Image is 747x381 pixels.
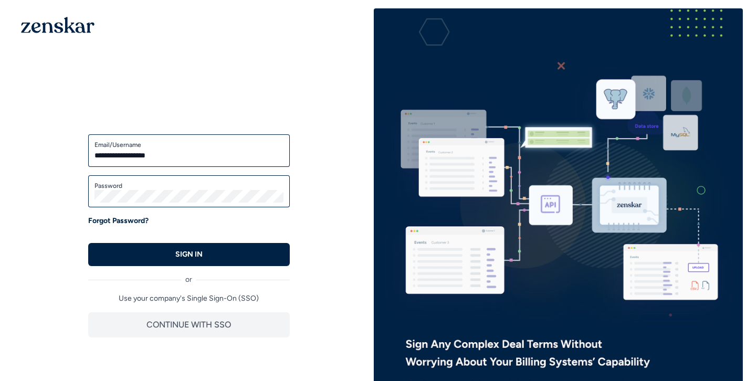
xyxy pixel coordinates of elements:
[175,249,203,260] p: SIGN IN
[88,266,290,285] div: or
[94,141,283,149] label: Email/Username
[88,216,149,226] a: Forgot Password?
[88,243,290,266] button: SIGN IN
[21,17,94,33] img: 1OGAJ2xQqyY4LXKgY66KYq0eOWRCkrZdAb3gUhuVAqdWPZE9SRJmCz+oDMSn4zDLXe31Ii730ItAGKgCKgCCgCikA4Av8PJUP...
[88,293,290,304] p: Use your company's Single Sign-On (SSO)
[94,182,283,190] label: Password
[88,312,290,337] button: CONTINUE WITH SSO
